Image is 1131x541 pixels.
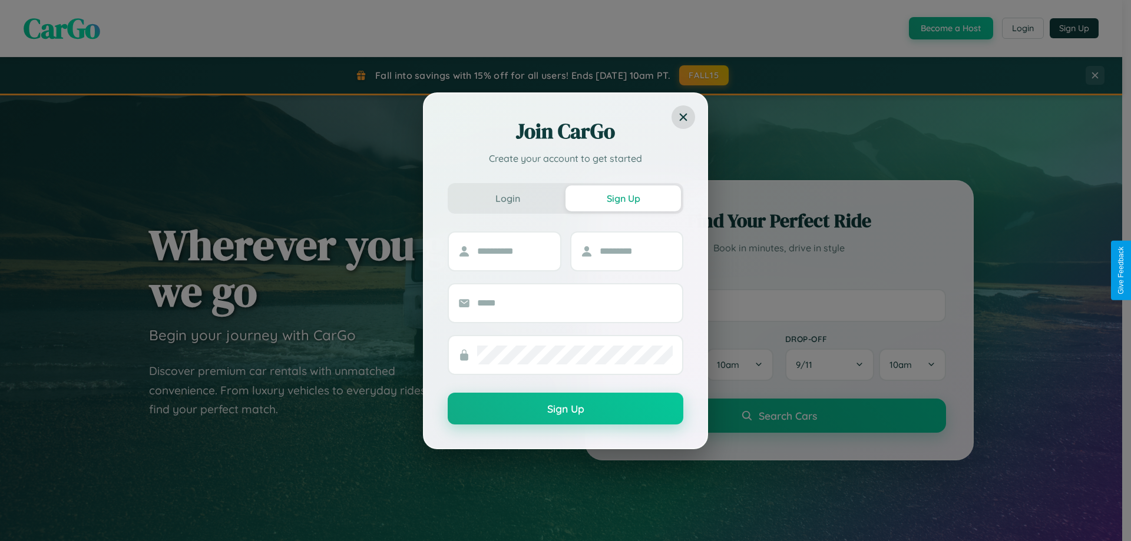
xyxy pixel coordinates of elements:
div: Give Feedback [1117,247,1125,294]
h2: Join CarGo [448,117,683,145]
button: Sign Up [448,393,683,424]
button: Sign Up [565,185,681,211]
p: Create your account to get started [448,151,683,165]
button: Login [450,185,565,211]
